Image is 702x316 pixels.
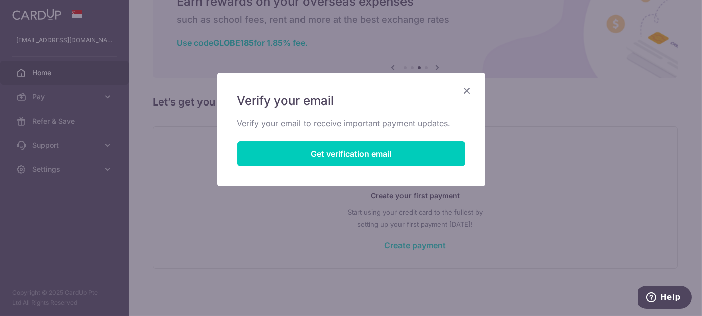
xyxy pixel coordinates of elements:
[638,286,692,311] iframe: Opens a widget where you can find more information
[237,117,465,129] p: Verify your email to receive important payment updates.
[237,93,334,109] span: Verify your email
[237,141,465,166] button: Get verification email
[461,85,473,97] button: Close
